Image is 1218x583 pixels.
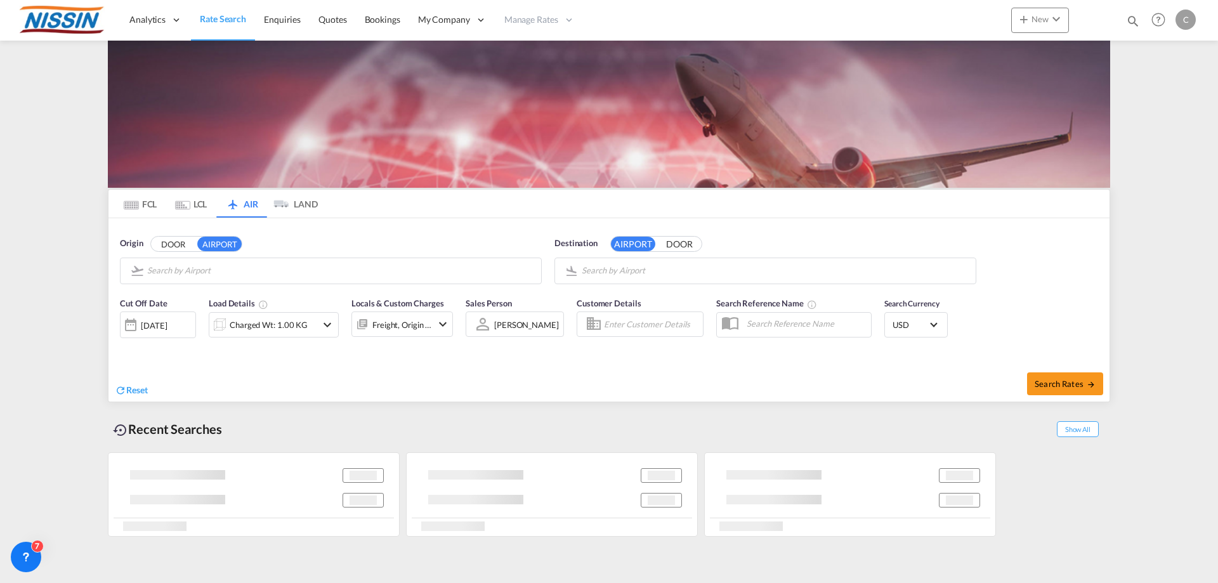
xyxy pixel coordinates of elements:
[1016,14,1064,24] span: New
[494,320,559,330] div: [PERSON_NAME]
[209,298,268,308] span: Load Details
[740,314,871,333] input: Search Reference Name
[120,311,196,338] div: [DATE]
[351,298,444,308] span: Locals & Custom Charges
[351,311,453,337] div: Freight Origin Destinationicon-chevron-down
[577,298,641,308] span: Customer Details
[258,299,268,310] md-icon: Chargeable Weight
[884,299,940,308] span: Search Currency
[147,261,535,280] input: Search by Airport
[120,298,167,308] span: Cut Off Date
[1049,11,1064,27] md-icon: icon-chevron-down
[1016,11,1031,27] md-icon: icon-plus 400-fg
[108,415,227,443] div: Recent Searches
[893,319,928,331] span: USD
[200,13,246,24] span: Rate Search
[108,218,1110,402] div: Origin DOOR AIRPORT Search by Airport Destination AIRPORT DOOR Search by Airport Cut Off Date [DA...
[1057,421,1099,437] span: Show All
[230,316,308,334] div: Charged Wt: 1.00 KG
[320,317,335,332] md-icon: icon-chevron-down
[115,190,166,218] md-tab-item: FCL
[504,13,558,26] span: Manage Rates
[120,237,143,250] span: Origin
[466,298,512,308] span: Sales Person
[108,41,1110,188] img: Airfreight+BACKGROUD.png
[657,237,702,251] button: DOOR
[604,315,699,334] input: Enter Customer Details
[19,6,105,34] img: 485da9108dca11f0a63a77e390b9b49c.jpg
[115,384,126,396] md-icon: icon-refresh
[1035,379,1096,389] span: Search Rates
[209,312,339,337] div: Charged Wt: 1.00 KGicon-chevron-down
[372,316,432,334] div: Freight Origin Destination
[1148,9,1169,30] span: Help
[1175,10,1196,30] div: C
[418,13,470,26] span: My Company
[126,384,148,395] span: Reset
[1027,372,1103,395] button: Search Ratesicon-arrow-right
[120,337,129,354] md-datepicker: Select
[365,14,400,25] span: Bookings
[554,237,598,250] span: Destination
[115,384,148,398] div: icon-refreshReset
[716,298,817,308] span: Search Reference Name
[151,237,195,251] button: DOOR
[318,14,346,25] span: Quotes
[129,13,166,26] span: Analytics
[197,237,242,251] button: AIRPORT
[166,190,216,218] md-tab-item: LCL
[1148,9,1175,32] div: Help
[1087,380,1096,389] md-icon: icon-arrow-right
[115,190,318,218] md-pagination-wrapper: Use the left and right arrow keys to navigate between tabs
[225,197,240,206] md-icon: icon-airplane
[582,261,969,280] input: Search by Airport
[611,237,655,251] button: AIRPORT
[807,299,817,310] md-icon: Your search will be saved by the below given name
[141,320,167,331] div: [DATE]
[1126,14,1140,28] md-icon: icon-magnify
[113,423,128,438] md-icon: icon-backup-restore
[264,14,301,25] span: Enquiries
[1011,8,1069,33] button: icon-plus 400-fgNewicon-chevron-down
[891,315,941,334] md-select: Select Currency: $ USDUnited States Dollar
[267,190,318,218] md-tab-item: LAND
[435,317,450,332] md-icon: icon-chevron-down
[493,315,560,334] md-select: Sales Person: Chikako Isawa
[1126,14,1140,33] div: icon-magnify
[216,190,267,218] md-tab-item: AIR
